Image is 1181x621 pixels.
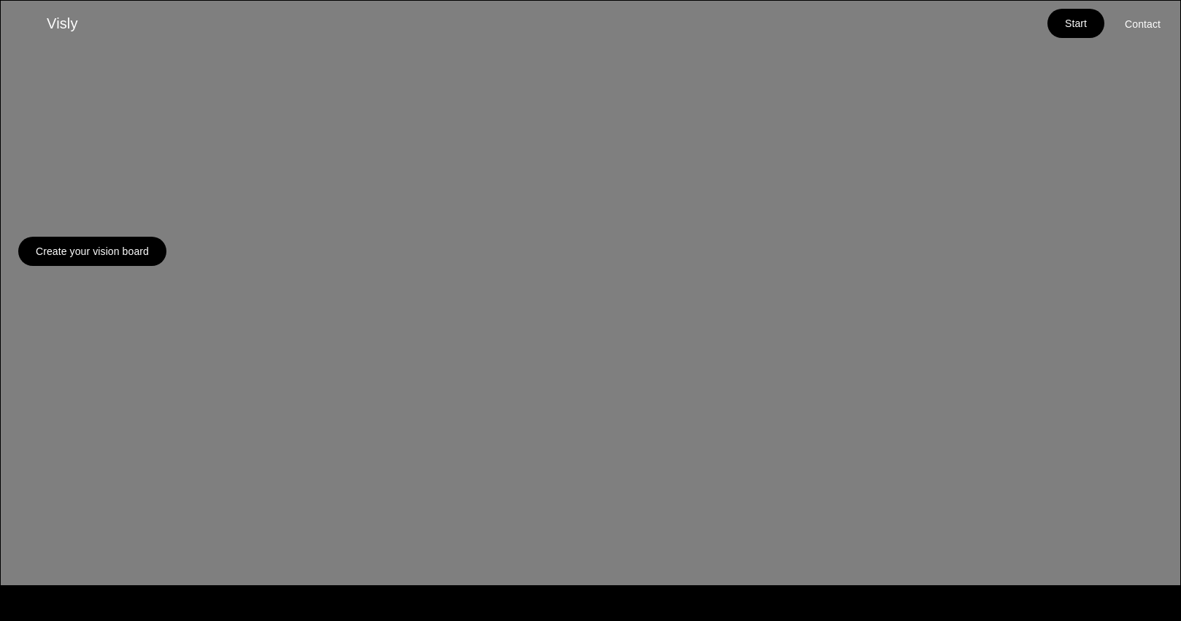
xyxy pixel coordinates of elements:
div: Create your vision board [36,244,149,259]
div: Contact [1125,17,1161,31]
button: Contact [1116,10,1169,38]
button: Create your vision board [18,237,166,266]
div: Visly [47,12,78,34]
button: Start [1047,9,1104,38]
div: Start [1065,16,1087,31]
